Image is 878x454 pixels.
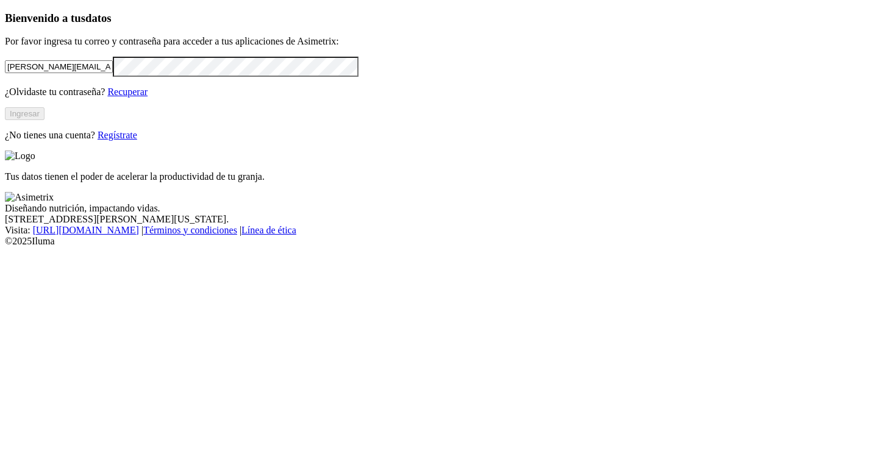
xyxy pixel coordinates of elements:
div: Diseñando nutrición, impactando vidas. [5,203,873,214]
img: Asimetrix [5,192,54,203]
a: Regístrate [98,130,137,140]
div: © 2025 Iluma [5,236,873,247]
a: Términos y condiciones [143,225,237,235]
button: Ingresar [5,107,45,120]
p: ¿Olvidaste tu contraseña? [5,87,873,98]
a: Recuperar [107,87,148,97]
p: Tus datos tienen el poder de acelerar la productividad de tu granja. [5,171,873,182]
a: Línea de ética [241,225,296,235]
a: [URL][DOMAIN_NAME] [33,225,139,235]
img: Logo [5,151,35,161]
p: ¿No tienes una cuenta? [5,130,873,141]
p: Por favor ingresa tu correo y contraseña para acceder a tus aplicaciones de Asimetrix: [5,36,873,47]
div: Visita : | | [5,225,873,236]
input: Tu correo [5,60,113,73]
h3: Bienvenido a tus [5,12,873,25]
div: [STREET_ADDRESS][PERSON_NAME][US_STATE]. [5,214,873,225]
span: datos [85,12,112,24]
